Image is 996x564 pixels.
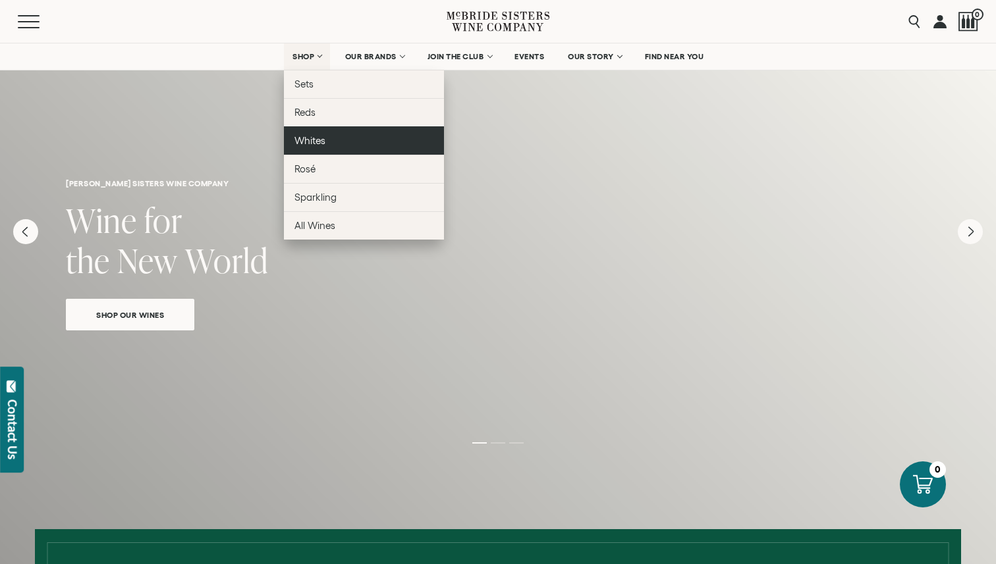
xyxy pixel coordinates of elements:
span: JOIN THE CLUB [428,52,484,61]
div: Contact Us [6,399,19,459]
div: 0 [929,461,946,478]
a: All Wines [284,211,444,240]
a: OUR BRANDS [337,43,412,70]
span: OUR BRANDS [345,52,397,61]
button: Next [958,219,983,244]
a: JOIN THE CLUB [419,43,500,70]
a: Whites [284,126,444,155]
button: Previous [13,219,38,244]
span: Sparkling [294,192,337,203]
span: Whites [294,135,325,146]
span: Rosé [294,163,316,174]
span: 0 [972,9,983,20]
li: Page dot 2 [491,442,505,444]
span: EVENTS [514,52,544,61]
span: Wine [66,197,137,243]
span: Sets [294,78,314,90]
span: New [117,238,178,283]
h6: [PERSON_NAME] sisters wine company [66,179,930,188]
a: OUR STORY [559,43,630,70]
span: FIND NEAR YOU [645,52,704,61]
span: the [66,238,110,283]
a: SHOP [284,43,330,70]
a: Shop Our Wines [66,299,194,330]
a: Reds [284,98,444,126]
button: Mobile Menu Trigger [18,15,65,28]
span: for [144,197,182,243]
a: FIND NEAR YOU [636,43,713,70]
span: Reds [294,107,316,118]
span: Shop Our Wines [73,307,187,322]
a: Rosé [284,155,444,183]
span: World [185,238,268,283]
a: EVENTS [506,43,553,70]
li: Page dot 1 [472,442,487,444]
span: All Wines [294,220,335,231]
a: Sparkling [284,183,444,211]
span: SHOP [292,52,315,61]
li: Page dot 3 [509,442,524,444]
a: Sets [284,70,444,98]
span: OUR STORY [568,52,614,61]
